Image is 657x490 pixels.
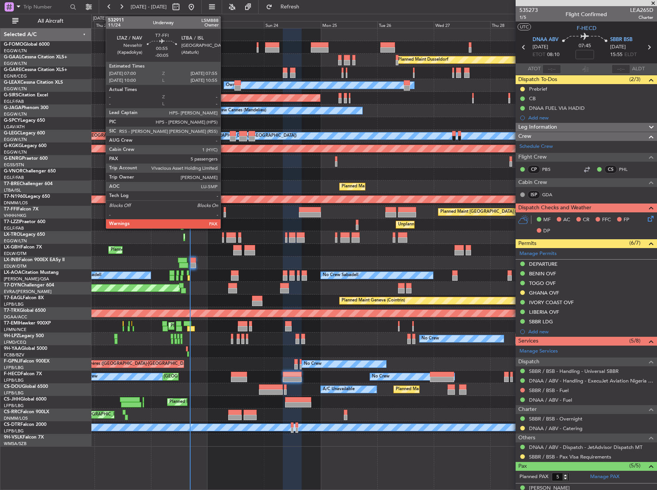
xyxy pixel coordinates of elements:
[4,308,46,313] a: T7-TRXGlobal 6500
[519,473,548,481] label: Planned PAX
[4,111,27,117] a: EGGW/LTN
[519,348,558,355] a: Manage Services
[518,337,538,346] span: Services
[4,144,46,148] a: G-KGKGLegacy 600
[529,95,536,102] div: CB
[529,318,553,325] div: SBBR LDG
[398,219,524,230] div: Unplanned Maint [GEOGRAPHIC_DATA] ([GEOGRAPHIC_DATA])
[4,124,25,130] a: LGAV/ATH
[4,334,44,338] a: 9H-LPZLegacy 500
[111,244,196,256] div: Planned Maint Nice ([GEOGRAPHIC_DATA])
[533,43,548,51] span: [DATE]
[624,51,637,59] span: ELDT
[342,295,405,306] div: Planned Maint Geneva (Cointrin)
[4,296,23,300] span: T7-EAGL
[4,232,45,237] a: LX-TROLegacy 650
[518,434,535,442] span: Others
[4,137,27,142] a: EGGW/LTN
[4,156,22,161] span: G-ENRG
[4,346,21,351] span: 9H-YAA
[4,435,44,440] a: 9H-VSLKFalcon 7X
[52,409,173,420] div: Planned Maint [GEOGRAPHIC_DATA] ([GEOGRAPHIC_DATA])
[4,169,56,174] a: G-VNORChallenger 650
[4,384,22,389] span: CS-DOU
[4,397,46,402] a: CS-JHHGlobal 6000
[543,216,551,224] span: MF
[4,73,27,79] a: EGNR/CEG
[518,204,591,212] span: Dispatch Checks and Weather
[4,213,27,219] a: VHHH/HKG
[519,143,553,151] a: Schedule Crew
[58,130,179,142] div: Planned Maint [GEOGRAPHIC_DATA] ([GEOGRAPHIC_DATA])
[529,270,556,277] div: BENIN OVF
[529,377,653,384] a: DNAA / ABV - Handling - ExecuJet Aviation Nigeria DNAA
[4,80,63,85] a: G-LEAXCessna Citation XLS
[4,182,20,186] span: T7-BRE
[4,441,27,447] a: WMSA/SZB
[4,263,27,269] a: EDLW/DTM
[528,65,541,73] span: ATOT
[610,51,622,59] span: 15:55
[4,283,54,288] a: T7-DYNChallenger 604
[4,327,27,333] a: LFMN/NCE
[4,410,49,414] a: CS-RRCFalcon 900LX
[4,131,45,136] a: G-LEGCLegacy 600
[4,182,53,186] a: T7-BREChallenger 604
[528,165,540,174] div: CP
[323,384,355,395] div: A/C Unavailable
[4,194,50,199] a: T7-N1960Legacy 650
[4,200,28,206] a: DNMM/LOS
[434,21,490,28] div: Wed 27
[209,105,266,116] div: No Crew Cannes (Mandelieu)
[4,289,51,295] a: EVRA/[PERSON_NAME]
[519,6,538,14] span: 535273
[4,372,21,376] span: F-HECD
[629,75,640,83] span: (2/3)
[4,106,22,110] span: G-JAGA
[440,206,569,218] div: Planned Maint [GEOGRAPHIC_DATA] ([GEOGRAPHIC_DATA] Intl)
[396,384,517,395] div: Planned Maint [GEOGRAPHIC_DATA] ([GEOGRAPHIC_DATA])
[4,314,27,320] a: DGAA/ACC
[4,359,50,364] a: F-GPNJFalcon 900EX
[518,178,547,187] span: Cabin Crew
[171,320,235,332] div: Planned Maint [PERSON_NAME]
[4,194,25,199] span: T7-N1960
[262,1,309,13] button: Refresh
[529,105,585,111] div: DNAA FUEL VIA HADID
[4,352,24,358] a: FCBB/BZV
[629,337,640,345] span: (5/8)
[4,61,27,66] a: EGGW/LTN
[529,299,574,306] div: IVORY COAST OVF
[4,207,17,212] span: T7-FFI
[274,4,306,10] span: Refresh
[610,43,626,51] span: [DATE]
[131,3,167,10] span: [DATE] - [DATE]
[529,309,559,315] div: LIBERIA OVF
[4,276,49,282] a: [PERSON_NAME]/QSA
[563,216,570,224] span: AC
[4,207,38,212] a: T7-FFIFalcon 7X
[342,181,434,192] div: Planned Maint Warsaw ([GEOGRAPHIC_DATA])
[529,416,582,422] a: SBBR / BSB - Overnight
[4,416,28,421] a: DNMM/LOS
[4,42,23,47] span: G-FOMO
[4,225,24,231] a: EGLF/FAB
[528,114,653,121] div: Add new
[4,258,19,262] span: LX-INB
[529,425,582,432] a: DNAA / ABV - Catering
[4,99,24,104] a: EGLF/FAB
[4,245,21,250] span: LX-GBH
[115,92,212,104] div: Unplanned Maint Oxford ([GEOGRAPHIC_DATA])
[4,131,20,136] span: G-LEGC
[528,190,540,199] div: ISP
[518,132,531,141] span: Crew
[566,10,607,18] div: Flight Confirmed
[518,23,531,30] button: UTC
[95,21,151,28] div: Thu 21
[4,321,19,326] span: T7-EMI
[4,68,22,72] span: G-GARE
[4,334,19,338] span: 9H-LPZ
[172,130,297,142] div: A/C Unavailable [GEOGRAPHIC_DATA] ([GEOGRAPHIC_DATA])
[629,239,640,247] span: (6/7)
[4,220,20,224] span: T7-LZZI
